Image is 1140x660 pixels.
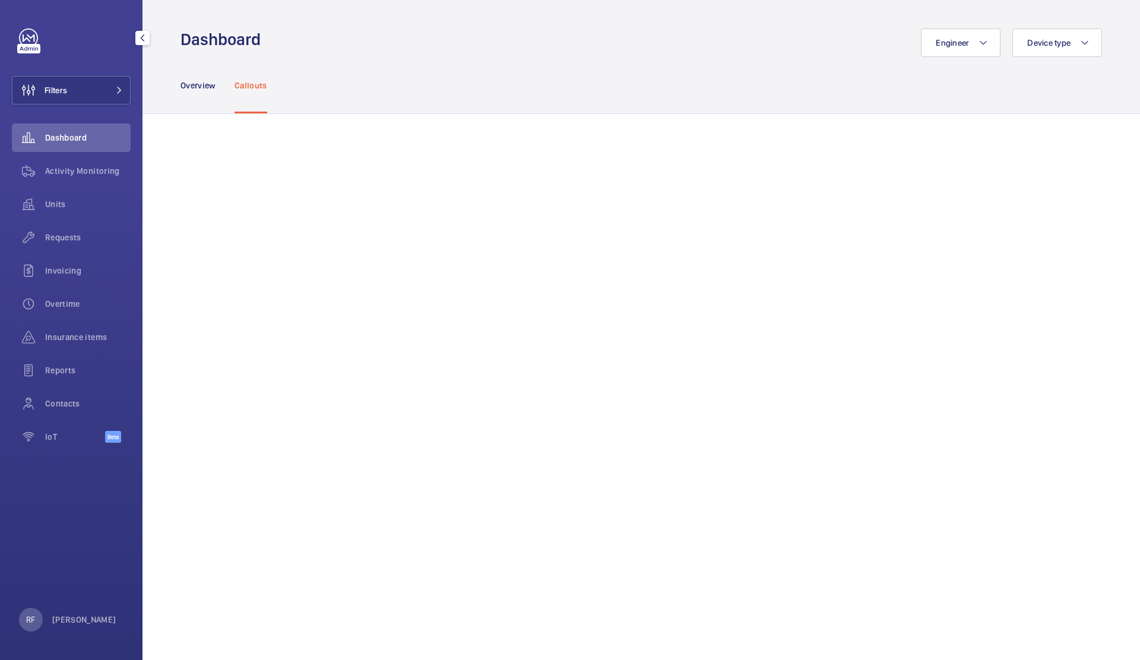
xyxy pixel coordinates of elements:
[180,80,216,91] p: Overview
[1012,28,1102,57] button: Device type
[12,76,131,104] button: Filters
[921,28,1000,57] button: Engineer
[45,265,131,277] span: Invoicing
[45,398,131,410] span: Contacts
[45,165,131,177] span: Activity Monitoring
[45,132,131,144] span: Dashboard
[45,331,131,343] span: Insurance items
[180,28,268,50] h1: Dashboard
[45,431,105,443] span: IoT
[45,231,131,243] span: Requests
[45,198,131,210] span: Units
[52,614,116,626] p: [PERSON_NAME]
[45,84,67,96] span: Filters
[1027,38,1071,47] span: Device type
[45,298,131,310] span: Overtime
[26,614,35,626] p: RF
[45,364,131,376] span: Reports
[105,431,121,443] span: Beta
[235,80,267,91] p: Callouts
[936,38,969,47] span: Engineer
